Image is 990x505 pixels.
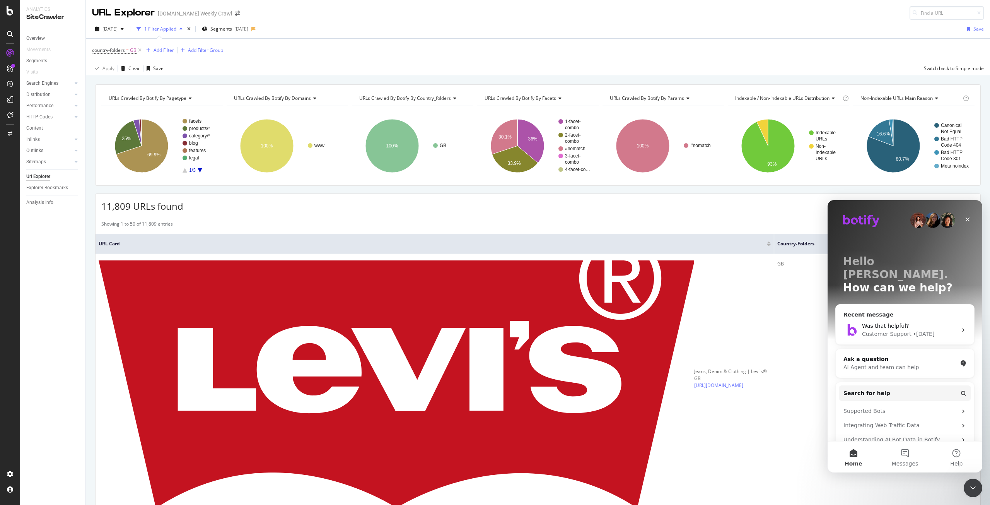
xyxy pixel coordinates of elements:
span: URL Card [99,240,765,247]
div: Add Filter Group [188,47,223,53]
text: Canonical [941,123,961,128]
text: 1/3 [189,168,196,173]
div: A chart. [603,112,724,180]
span: = [126,47,129,53]
div: Explorer Bookmarks [26,184,68,192]
div: Content [26,124,43,132]
text: facets [189,118,201,124]
text: 36% [528,136,537,142]
h4: URLs Crawled By Botify By params [608,92,717,104]
text: 80.7% [896,156,909,162]
iframe: Intercom live chat [828,200,982,472]
span: 11,809 URLs found [101,200,183,212]
text: legal [189,155,199,161]
div: Showing 1 to 50 of 11,809 entries [101,221,173,230]
a: Visits [26,68,46,76]
button: Segments[DATE] [199,23,251,35]
div: Add Filter [154,47,174,53]
text: Bad HTTP [941,150,963,155]
div: Outlinks [26,147,43,155]
span: URLs Crawled By Botify By params [610,95,684,101]
button: Save [964,23,984,35]
div: [DATE] [234,26,248,32]
div: Apply [102,65,114,72]
span: country-folders [777,240,962,247]
text: Meta noindex [941,163,969,169]
text: #nomatch [565,146,585,151]
a: HTTP Codes [26,113,72,121]
text: 100% [637,143,649,149]
svg: A chart. [728,112,849,180]
a: Overview [26,34,80,43]
text: Code 301 [941,156,961,161]
text: combo [565,125,579,130]
span: Segments [210,26,232,32]
text: 93% [767,161,777,167]
span: URLs Crawled By Botify By facets [485,95,556,101]
a: Analysis Info [26,199,80,207]
div: Search Engines [26,79,58,87]
a: Explorer Bookmarks [26,184,80,192]
text: Not Equal [941,129,961,134]
h4: Non-Indexable URLs Main Reason [859,92,961,104]
text: #nomatch [690,143,711,148]
text: category/* [189,133,210,139]
svg: A chart. [227,112,348,180]
text: 25% [122,136,131,141]
span: URLs Crawled By Botify By pagetype [109,95,186,101]
div: Distribution [26,91,51,99]
div: times [186,25,192,33]
text: 2-facet- [565,132,581,138]
svg: A chart. [101,112,223,180]
a: Inlinks [26,135,72,144]
svg: A chart. [477,112,599,180]
svg: A chart. [352,112,473,180]
text: 33.9% [507,161,521,166]
button: [DATE] [92,23,127,35]
span: URLs Crawled By Botify By country_folders [359,95,451,101]
h4: URLs Crawled By Botify By pagetype [107,92,216,104]
div: Save [973,26,984,32]
div: Inlinks [26,135,40,144]
button: 1 Filter Applied [133,23,186,35]
span: GB [130,45,137,56]
span: Indexable / Non-Indexable URLs distribution [735,95,830,101]
text: URLs [816,156,827,161]
text: 100% [261,143,273,149]
iframe: Intercom live chat [964,479,982,497]
text: www [314,143,324,148]
div: [DOMAIN_NAME] Weekly Crawl [158,10,232,17]
div: Overview [26,34,45,43]
text: 1-facet- [565,119,581,124]
div: URL Explorer [92,6,155,19]
text: combo [565,159,579,165]
div: Visits [26,68,38,76]
div: arrow-right-arrow-left [235,11,240,16]
text: 69.9% [147,152,160,157]
text: GB [440,143,446,148]
div: 1 Filter Applied [144,26,176,32]
div: Clear [128,65,140,72]
text: 16.6% [877,131,890,137]
div: Sitemaps [26,158,46,166]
